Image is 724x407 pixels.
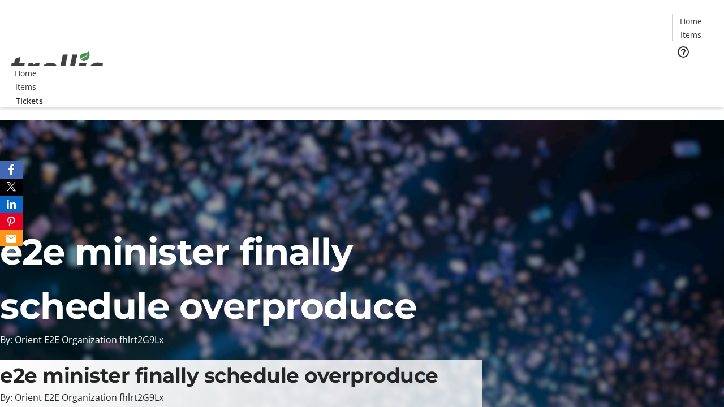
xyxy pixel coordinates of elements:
[680,15,702,27] span: Home
[672,41,695,63] button: Help
[15,81,36,93] span: Items
[7,95,52,107] a: Tickets
[7,81,44,93] a: Items
[15,67,37,79] span: Home
[16,95,43,107] span: Tickets
[673,15,709,27] a: Home
[7,39,107,96] img: Orient E2E Organization fhlrt2G9Lx's Logo
[672,66,717,77] a: Tickets
[681,66,708,77] span: Tickets
[673,29,709,41] a: Items
[7,67,44,79] a: Home
[680,29,701,41] span: Items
